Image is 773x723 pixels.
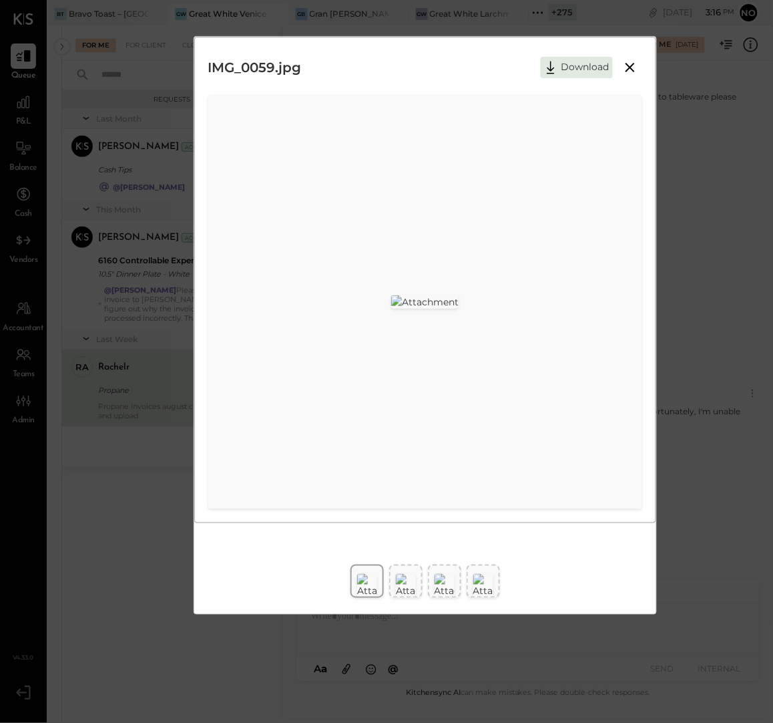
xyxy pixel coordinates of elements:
img: Attachment [357,574,377,598]
h2: IMG_0059.jpg [208,51,302,84]
img: Attachment [473,574,493,598]
img: Attachment [391,295,459,309]
button: Download [541,57,613,78]
img: Attachment [435,574,455,598]
img: Attachment [396,574,416,598]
